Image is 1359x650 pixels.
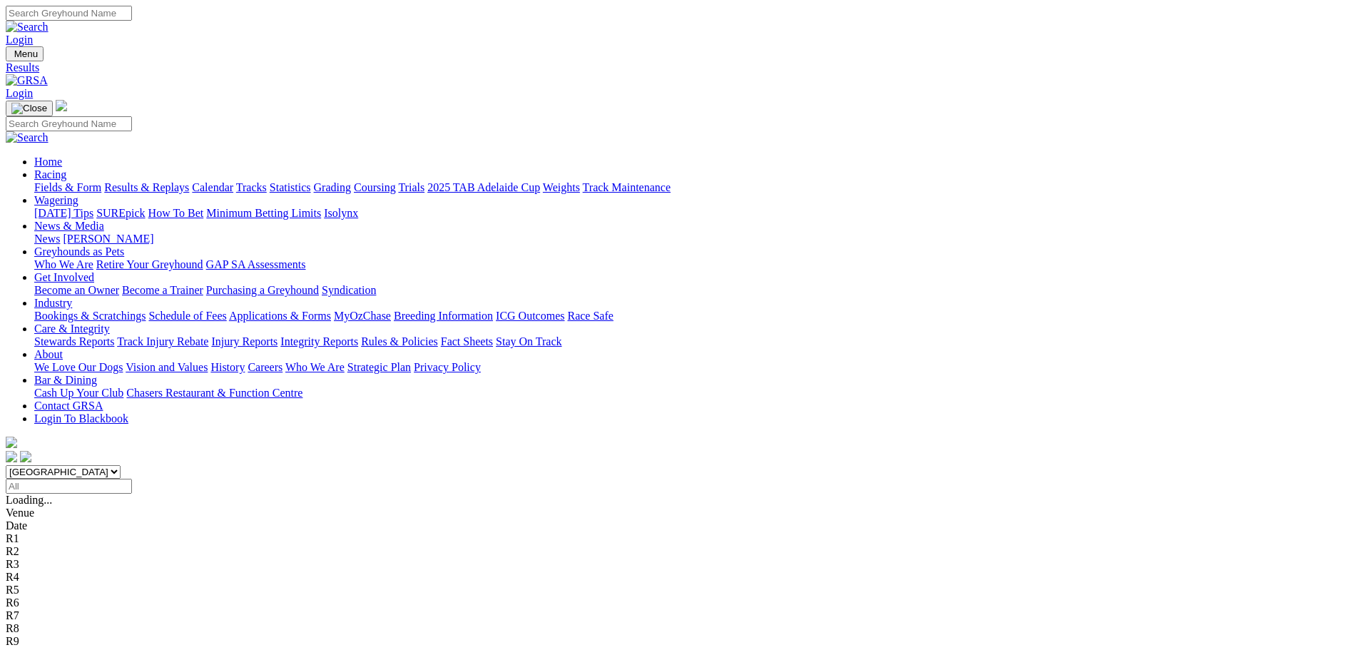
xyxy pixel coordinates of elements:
a: Stay On Track [496,335,561,347]
a: Home [34,156,62,168]
a: Cash Up Your Club [34,387,123,399]
a: Strategic Plan [347,361,411,373]
a: Chasers Restaurant & Function Centre [126,387,302,399]
a: Injury Reports [211,335,278,347]
div: R3 [6,558,1353,571]
a: Rules & Policies [361,335,438,347]
a: Fact Sheets [441,335,493,347]
div: Bar & Dining [34,387,1353,400]
a: Schedule of Fees [148,310,226,322]
a: Get Involved [34,271,94,283]
a: Fields & Form [34,181,101,193]
div: R6 [6,596,1353,609]
a: Contact GRSA [34,400,103,412]
span: Menu [14,49,38,59]
div: R7 [6,609,1353,622]
a: Vision and Values [126,361,208,373]
a: News [34,233,60,245]
a: Statistics [270,181,311,193]
img: Search [6,131,49,144]
a: Login [6,87,33,99]
a: Who We Are [34,258,93,270]
a: How To Bet [148,207,204,219]
input: Search [6,6,132,21]
a: Privacy Policy [414,361,481,373]
a: Bar & Dining [34,374,97,386]
a: MyOzChase [334,310,391,322]
a: About [34,348,63,360]
a: [DATE] Tips [34,207,93,219]
a: Weights [543,181,580,193]
img: logo-grsa-white.png [56,100,67,111]
div: Wagering [34,207,1353,220]
a: Integrity Reports [280,335,358,347]
a: Results [6,61,1353,74]
div: News & Media [34,233,1353,245]
a: ICG Outcomes [496,310,564,322]
a: Greyhounds as Pets [34,245,124,258]
div: Venue [6,507,1353,519]
div: R5 [6,584,1353,596]
a: Applications & Forms [229,310,331,322]
a: GAP SA Assessments [206,258,306,270]
a: Racing [34,168,66,181]
span: Loading... [6,494,52,506]
a: Coursing [354,181,396,193]
a: Purchasing a Greyhound [206,284,319,296]
a: Race Safe [567,310,613,322]
a: Calendar [192,181,233,193]
a: History [210,361,245,373]
a: We Love Our Dogs [34,361,123,373]
a: Grading [314,181,351,193]
a: Breeding Information [394,310,493,322]
a: Results & Replays [104,181,189,193]
img: Close [11,103,47,114]
a: Stewards Reports [34,335,114,347]
div: Greyhounds as Pets [34,258,1353,271]
button: Toggle navigation [6,101,53,116]
a: Retire Your Greyhound [96,258,203,270]
a: Become an Owner [34,284,119,296]
a: Login To Blackbook [34,412,128,425]
a: Trials [398,181,424,193]
a: Careers [248,361,283,373]
a: Care & Integrity [34,323,110,335]
input: Select date [6,479,132,494]
a: Syndication [322,284,376,296]
img: logo-grsa-white.png [6,437,17,448]
a: [PERSON_NAME] [63,233,153,245]
a: Isolynx [324,207,358,219]
div: About [34,361,1353,374]
a: Tracks [236,181,267,193]
div: Racing [34,181,1353,194]
img: GRSA [6,74,48,87]
img: Search [6,21,49,34]
div: Industry [34,310,1353,323]
a: Track Injury Rebate [117,335,208,347]
a: News & Media [34,220,104,232]
a: Minimum Betting Limits [206,207,321,219]
div: R2 [6,545,1353,558]
a: 2025 TAB Adelaide Cup [427,181,540,193]
img: facebook.svg [6,451,17,462]
a: Wagering [34,194,78,206]
div: Get Involved [34,284,1353,297]
div: Date [6,519,1353,532]
img: twitter.svg [20,451,31,462]
a: Track Maintenance [583,181,671,193]
a: Become a Trainer [122,284,203,296]
a: Login [6,34,33,46]
div: R1 [6,532,1353,545]
a: Who We Are [285,361,345,373]
div: R8 [6,622,1353,635]
a: Industry [34,297,72,309]
input: Search [6,116,132,131]
div: Care & Integrity [34,335,1353,348]
button: Toggle navigation [6,46,44,61]
a: Bookings & Scratchings [34,310,146,322]
div: R9 [6,635,1353,648]
div: R4 [6,571,1353,584]
a: SUREpick [96,207,145,219]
